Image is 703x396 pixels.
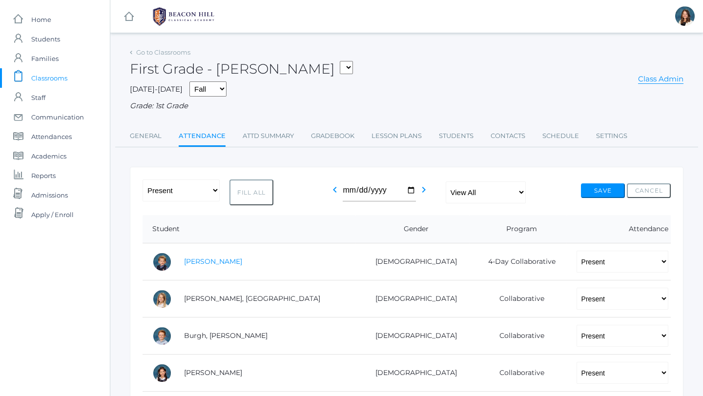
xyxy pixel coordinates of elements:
a: Students [439,126,474,146]
a: Settings [596,126,627,146]
span: Classrooms [31,68,67,88]
div: Nolan Alstot [152,252,172,272]
td: [DEMOGRAPHIC_DATA] [355,243,470,280]
a: Schedule [542,126,579,146]
a: Gradebook [311,126,354,146]
a: [PERSON_NAME] [184,257,242,266]
div: Teresa Deutsch [675,6,695,26]
a: [PERSON_NAME] [184,368,242,377]
div: Whitney Chea [152,363,172,383]
td: Collaborative [470,355,567,392]
a: Go to Classrooms [136,48,190,56]
button: Cancel [627,183,671,198]
a: Class Admin [638,74,683,84]
a: Attd Summary [243,126,294,146]
span: Apply / Enroll [31,205,74,224]
a: Attendance [179,126,226,147]
a: chevron_left [329,188,341,198]
button: Save [581,183,625,198]
td: Collaborative [470,317,567,355]
th: Student [143,215,355,243]
td: [DEMOGRAPHIC_DATA] [355,355,470,392]
div: Gibson Burgh [152,326,172,346]
img: 1_BHCALogos-05.png [147,4,220,29]
span: Home [31,10,51,29]
div: Isla Armstrong [152,289,172,309]
a: General [130,126,162,146]
a: chevron_right [418,188,430,198]
td: [DEMOGRAPHIC_DATA] [355,317,470,355]
a: Burgh, [PERSON_NAME] [184,331,268,340]
i: chevron_right [418,184,430,196]
h2: First Grade - [PERSON_NAME] [130,61,353,77]
span: Staff [31,88,45,107]
th: Program [470,215,567,243]
span: Academics [31,146,66,166]
a: Lesson Plans [372,126,422,146]
th: Attendance [567,215,671,243]
a: [PERSON_NAME], [GEOGRAPHIC_DATA] [184,294,320,303]
td: 4-Day Collaborative [470,243,567,280]
span: [DATE]-[DATE] [130,84,183,94]
div: Grade: 1st Grade [130,100,683,112]
span: Families [31,49,59,68]
span: Attendances [31,127,72,146]
a: Contacts [491,126,525,146]
span: Reports [31,166,56,185]
span: Students [31,29,60,49]
th: Gender [355,215,470,243]
span: Communication [31,107,84,127]
td: Collaborative [470,280,567,317]
span: Admissions [31,185,68,205]
button: Fill All [229,179,273,205]
i: chevron_left [329,184,341,196]
td: [DEMOGRAPHIC_DATA] [355,280,470,317]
